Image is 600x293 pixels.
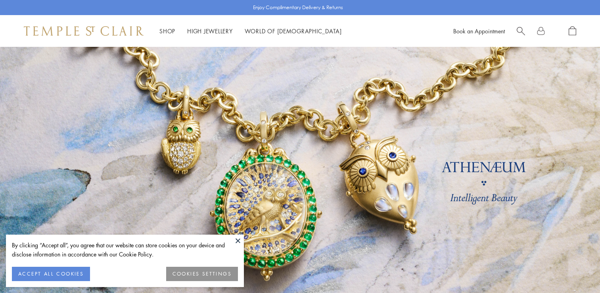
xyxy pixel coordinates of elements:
button: COOKIES SETTINGS [166,267,238,281]
a: ShopShop [159,27,175,35]
img: Temple St. Clair [24,26,144,36]
a: Open Shopping Bag [569,26,576,36]
a: Search [517,26,525,36]
a: Book an Appointment [453,27,505,35]
p: Enjoy Complimentary Delivery & Returns [253,4,343,12]
a: World of [DEMOGRAPHIC_DATA]World of [DEMOGRAPHIC_DATA] [245,27,342,35]
nav: Main navigation [159,26,342,36]
div: By clicking “Accept all”, you agree that our website can store cookies on your device and disclos... [12,241,238,259]
a: High JewelleryHigh Jewellery [187,27,233,35]
button: ACCEPT ALL COOKIES [12,267,90,281]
